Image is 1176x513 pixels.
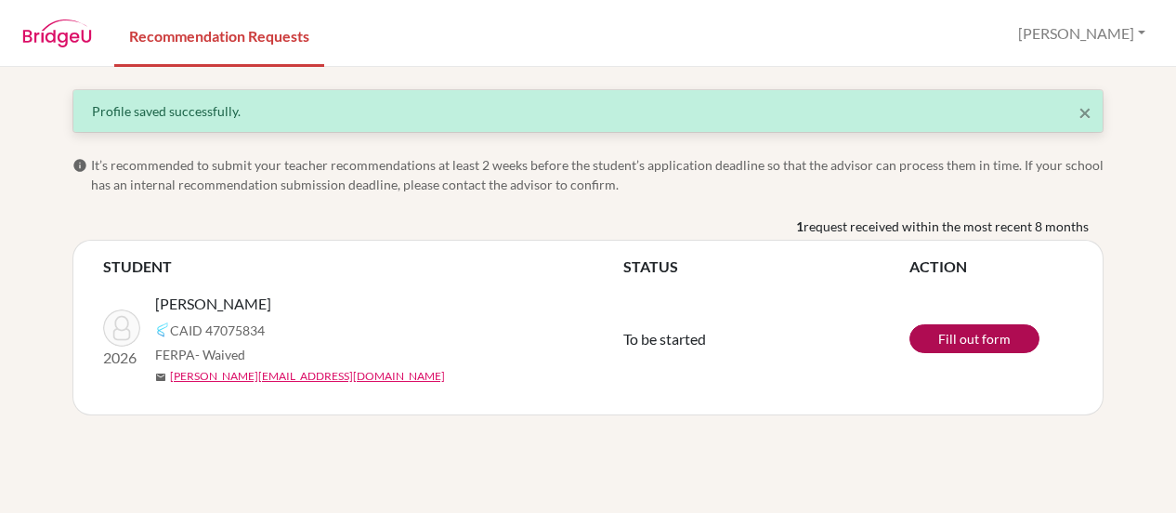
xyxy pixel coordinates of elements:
a: Recommendation Requests [114,3,324,67]
a: [PERSON_NAME][EMAIL_ADDRESS][DOMAIN_NAME] [170,368,445,385]
img: Common App logo [155,322,170,337]
a: Fill out form [909,324,1039,353]
span: CAID 47075834 [170,321,265,340]
span: [PERSON_NAME] [155,293,271,315]
b: 1 [796,217,804,236]
th: STATUS [623,256,909,278]
button: Close [1078,101,1091,124]
th: STUDENT [103,256,623,278]
span: × [1078,99,1091,125]
span: - Waived [195,347,245,362]
span: To be started [623,330,706,348]
span: info [72,158,87,173]
span: It’s recommended to submit your teacher recommendations at least 2 weeks before the student’s app... [91,155,1104,194]
div: Profile saved successfully. [92,101,1084,121]
th: ACTION [909,256,1073,278]
span: mail [155,372,166,383]
img: Williams, Elizabeth [103,309,140,347]
p: 2026 [103,347,140,369]
span: FERPA [155,345,245,364]
img: BridgeU logo [22,20,92,47]
span: request received within the most recent 8 months [804,217,1089,236]
button: [PERSON_NAME] [1010,16,1154,51]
